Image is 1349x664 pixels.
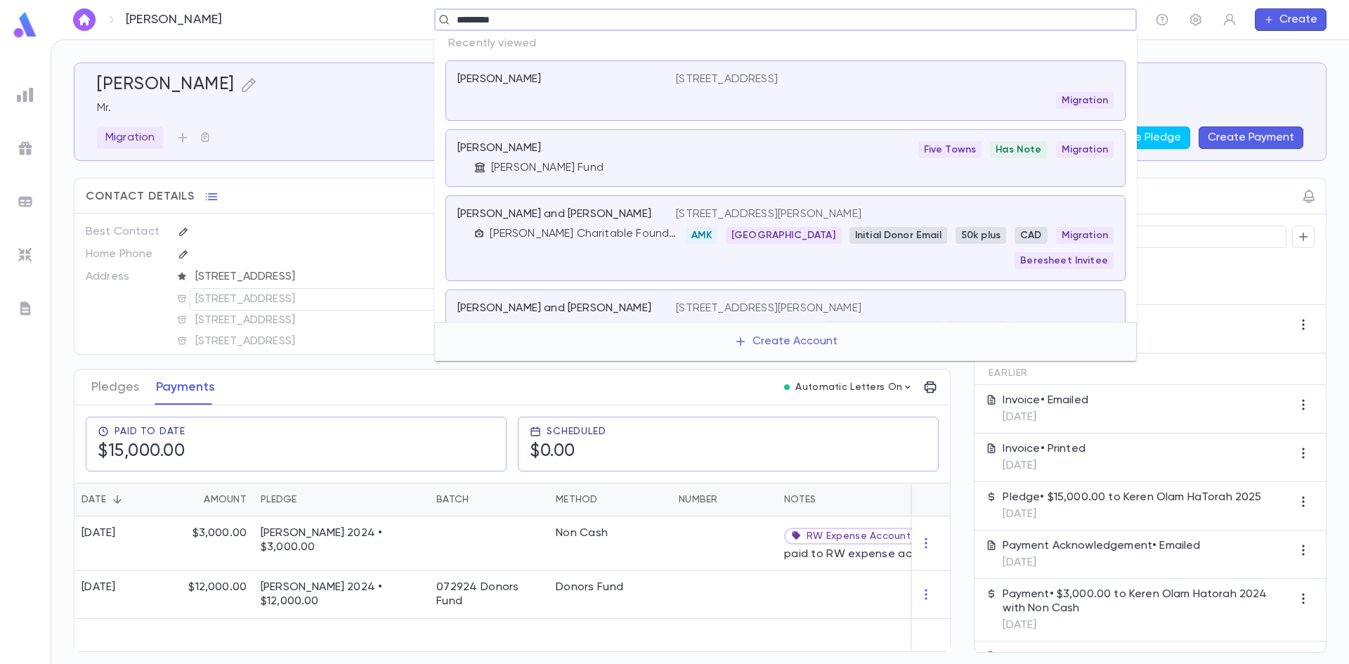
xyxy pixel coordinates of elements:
[784,483,816,516] div: Notes
[98,441,185,462] h5: $15,000.00
[82,483,106,516] div: Date
[195,291,296,308] p: [STREET_ADDRESS]
[188,580,247,594] p: $12,000.00
[86,221,167,243] p: Best Contact
[918,144,982,155] span: Five Towns
[17,140,34,157] img: campaigns_grey.99e729a5f7ee94e3726e6486bddda8f1.svg
[676,72,778,86] p: [STREET_ADDRESS]
[434,31,1137,56] p: Recently viewed
[97,74,235,96] h5: [PERSON_NAME]
[17,86,34,103] img: reports_grey.c525e4749d1bce6a11f5fe2a8de1b229.svg
[1056,95,1114,106] span: Migration
[556,526,608,540] div: Non Cash
[429,483,549,516] div: Batch
[469,488,491,511] button: Sort
[17,300,34,317] img: letters_grey.7941b92b52307dd3b8a917253454ce1c.svg
[989,367,1028,379] span: Earlier
[676,207,861,221] p: [STREET_ADDRESS][PERSON_NAME]
[436,580,542,608] div: 072924 Donors Fund
[82,526,116,540] div: [DATE]
[193,526,247,540] p: $3,000.00
[105,131,155,145] p: Migration
[686,230,717,241] span: AMK
[1003,459,1086,473] p: [DATE]
[807,530,911,542] span: RW Expense Account
[106,488,129,511] button: Sort
[784,547,944,561] div: paid to RW expense account
[490,227,676,241] p: [PERSON_NAME] Charitable Foundation
[457,141,541,155] p: [PERSON_NAME]
[1003,490,1261,504] p: Pledge • $15,000.00 to Keren Olam HaTorah 2025
[190,334,495,349] span: [STREET_ADDRESS]
[598,488,620,511] button: Sort
[1095,126,1190,149] button: Create Pledge
[17,247,34,263] img: imports_grey.530a8a0e642e233f2baf0ef88e8c9fcb.svg
[777,483,953,516] div: Notes
[74,483,169,516] div: Date
[204,483,247,516] div: Amount
[1003,507,1261,521] p: [DATE]
[1015,255,1114,266] span: Beresheet Invitee
[76,14,93,25] img: home_white.a664292cf8c1dea59945f0da9f25487c.svg
[86,243,167,266] p: Home Phone
[491,321,618,335] p: ASA INTERNATIONAL LTD
[82,580,116,594] div: [DATE]
[672,483,777,516] div: Number
[549,483,672,516] div: Method
[556,580,623,594] div: Donors Fund
[1003,393,1088,408] p: Invoice • Emailed
[97,126,163,149] div: Migration
[491,161,604,175] p: [PERSON_NAME] Fund
[726,230,841,241] span: [GEOGRAPHIC_DATA]
[190,270,495,284] span: [STREET_ADDRESS]
[169,483,254,516] div: Amount
[1056,230,1114,241] span: Migration
[956,230,1006,241] span: 50k plus
[795,382,902,393] p: Automatic Letters On
[261,483,297,516] div: Pledge
[115,426,185,437] span: Paid To Date
[17,193,34,210] img: batches_grey.339ca447c9d9533ef1741baa751efc33.svg
[190,313,495,327] span: [STREET_ADDRESS]
[126,12,222,27] p: [PERSON_NAME]
[1003,539,1200,553] p: Payment Acknowledgement • Emailed
[91,370,139,405] button: Pledges
[457,207,651,221] p: [PERSON_NAME] and [PERSON_NAME]
[436,483,469,516] div: Batch
[1003,410,1088,424] p: [DATE]
[679,483,718,516] div: Number
[530,441,575,462] h5: $0.00
[457,72,541,86] p: [PERSON_NAME]
[1255,8,1327,31] button: Create
[86,266,167,288] p: Address
[457,301,651,315] p: [PERSON_NAME] and [PERSON_NAME]
[86,190,195,204] span: Contact Details
[723,328,849,355] button: Create Account
[156,370,215,405] button: Payments
[778,377,919,397] button: Automatic Letters On
[254,483,429,516] div: Pledge
[1015,230,1047,241] span: CAD
[1003,556,1200,570] p: [DATE]
[1003,650,1088,664] p: Invoice • Emailed
[547,426,606,437] span: Scheduled
[261,526,422,554] p: [PERSON_NAME] 2024 • $3,000.00
[1003,587,1292,616] p: Payment • $3,000.00 to Keren Olam Hatorah 2024 with Non Cash
[261,580,422,608] p: [PERSON_NAME] 2024 • $12,000.00
[556,483,598,516] div: Method
[97,101,1303,115] p: Mr.
[1199,126,1303,149] button: Create Payment
[1003,442,1086,456] p: Invoice • Printed
[849,230,947,241] span: Initial Donor Email
[990,144,1047,155] span: Has Note
[676,301,861,315] p: [STREET_ADDRESS][PERSON_NAME]
[1056,144,1114,155] span: Migration
[1003,618,1292,632] p: [DATE]
[181,488,204,511] button: Sort
[11,11,39,39] img: logo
